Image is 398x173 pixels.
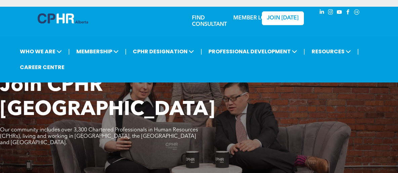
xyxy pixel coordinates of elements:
img: A blue and white logo for cp alberta [38,13,88,23]
a: linkedin [318,8,325,17]
a: Social network [353,8,360,17]
span: CPHR DESIGNATION [131,45,196,58]
a: JOIN [DATE] [262,11,304,25]
li: | [200,45,202,58]
li: | [304,45,305,58]
a: facebook [344,8,352,17]
a: FIND CONSULTANT [192,15,227,27]
li: | [68,45,70,58]
a: youtube [335,8,343,17]
span: RESOURCES [310,45,353,58]
span: MEMBERSHIP [74,45,121,58]
li: | [125,45,127,58]
span: PROFESSIONAL DEVELOPMENT [206,45,299,58]
a: instagram [327,8,334,17]
span: WHO WE ARE [18,45,64,58]
li: | [357,45,359,58]
a: CAREER CENTRE [18,61,67,73]
a: MEMBER LOGIN [233,15,275,21]
span: JOIN [DATE] [267,15,298,21]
